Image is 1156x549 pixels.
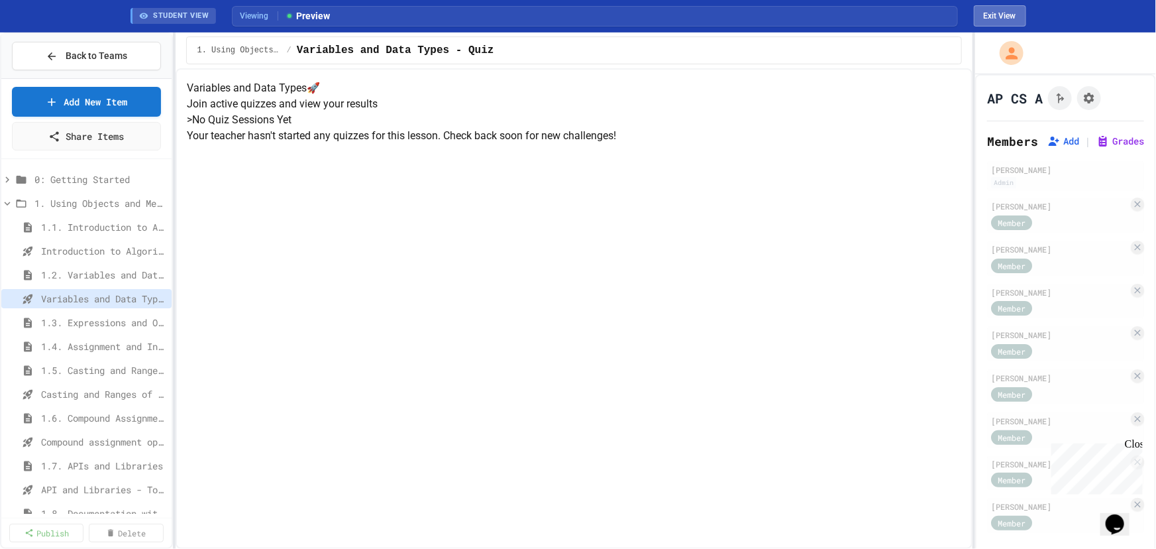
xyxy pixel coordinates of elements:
span: Member [998,432,1025,444]
div: [PERSON_NAME] [991,501,1128,513]
span: 1.3. Expressions and Output [New] [41,316,166,330]
span: Member [998,474,1025,486]
span: 1.2. Variables and Data Types [41,268,166,282]
h2: Members [987,132,1038,151]
div: [PERSON_NAME] [991,164,1140,176]
span: | [1084,133,1091,149]
span: Viewing [240,10,278,22]
button: Grades [1096,135,1144,148]
button: Exit student view [974,5,1026,27]
div: [PERSON_NAME] [991,458,1128,470]
span: Member [998,260,1025,272]
span: 1.4. Assignment and Input [41,339,166,353]
div: [PERSON_NAME] [991,200,1128,212]
a: Delete [89,524,163,542]
h4: Variables and Data Types 🚀 [187,80,961,96]
button: Click to see fork details [1048,86,1072,110]
span: Compound assignment operators - Quiz [41,435,166,449]
a: Add New Item [12,87,161,117]
span: Member [998,302,1025,314]
span: Back to Teams [66,49,127,63]
span: Casting and Ranges of variables - Quiz [41,387,166,401]
a: Share Items [12,122,161,151]
span: / [287,45,291,56]
a: Publish [9,524,83,542]
span: Variables and Data Types - Quiz [41,292,166,306]
span: 1.6. Compound Assignment Operators [41,411,166,425]
span: 1.8. Documentation with Comments and Preconditions [41,507,166,520]
span: 0: Getting Started [34,172,166,186]
div: Chat with us now!Close [5,5,91,84]
span: 1.1. Introduction to Algorithms, Programming, and Compilers [41,220,166,234]
span: API and Libraries - Topic 1.7 [41,483,166,497]
span: 1. Using Objects and Methods [34,196,166,210]
span: STUDENT VIEW [154,11,209,22]
div: My Account [986,38,1027,68]
button: Back to Teams [12,42,161,70]
span: Variables and Data Types - Quiz [297,42,494,58]
button: Add [1047,135,1079,148]
span: Member [998,217,1025,229]
h1: AP CS A [987,89,1043,107]
span: 1.5. Casting and Ranges of Values [41,363,166,377]
p: Join active quizzes and view your results [187,96,961,112]
span: Member [998,517,1025,529]
span: Introduction to Algorithms, Programming, and Compilers [41,244,166,258]
button: Assignment Settings [1077,86,1101,110]
iframe: chat widget [1100,496,1143,536]
p: Your teacher hasn't started any quizzes for this lesson. Check back soon for new challenges! [187,128,961,144]
div: [PERSON_NAME] [991,286,1128,298]
iframe: chat widget [1046,438,1143,495]
div: [PERSON_NAME] [991,329,1128,341]
span: Preview [285,9,331,23]
h5: > No Quiz Sessions Yet [187,112,961,128]
span: Member [998,345,1025,357]
div: [PERSON_NAME] [991,243,1128,255]
div: [PERSON_NAME] [991,372,1128,384]
span: Member [998,389,1025,400]
div: [PERSON_NAME] [991,415,1128,427]
span: 1.7. APIs and Libraries [41,459,166,473]
div: Admin [991,177,1016,188]
span: 1. Using Objects and Methods [197,45,282,56]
